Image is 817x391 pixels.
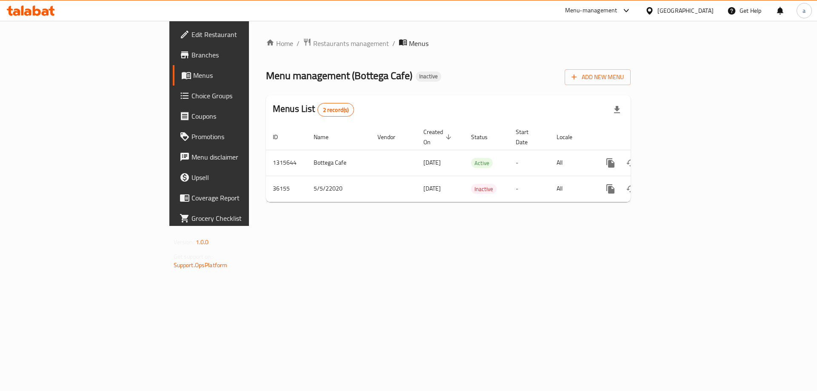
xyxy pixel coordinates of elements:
[266,66,412,85] span: Menu management ( Bottega Cafe )
[600,153,621,173] button: more
[621,153,641,173] button: Change Status
[571,72,624,83] span: Add New Menu
[266,124,689,202] table: enhanced table
[173,106,306,126] a: Coupons
[314,132,340,142] span: Name
[318,106,354,114] span: 2 record(s)
[173,188,306,208] a: Coverage Report
[471,158,493,168] span: Active
[565,6,617,16] div: Menu-management
[193,70,299,80] span: Menus
[174,237,194,248] span: Version:
[173,45,306,65] a: Branches
[173,86,306,106] a: Choice Groups
[416,73,441,80] span: Inactive
[600,179,621,199] button: more
[471,184,497,194] span: Inactive
[409,38,428,49] span: Menus
[509,150,550,176] td: -
[191,111,299,121] span: Coupons
[173,167,306,188] a: Upsell
[657,6,714,15] div: [GEOGRAPHIC_DATA]
[174,251,213,262] span: Get support on:
[196,237,209,248] span: 1.0.0
[307,150,371,176] td: Bottega Cafe
[173,147,306,167] a: Menu disclaimer
[423,183,441,194] span: [DATE]
[557,132,583,142] span: Locale
[509,176,550,202] td: -
[273,103,354,117] h2: Menus List
[594,124,689,150] th: Actions
[191,152,299,162] span: Menu disclaimer
[423,127,454,147] span: Created On
[173,24,306,45] a: Edit Restaurant
[273,132,289,142] span: ID
[173,208,306,228] a: Grocery Checklist
[550,176,594,202] td: All
[423,157,441,168] span: [DATE]
[550,150,594,176] td: All
[191,29,299,40] span: Edit Restaurant
[377,132,406,142] span: Vendor
[191,50,299,60] span: Branches
[173,126,306,147] a: Promotions
[621,179,641,199] button: Change Status
[416,71,441,82] div: Inactive
[303,38,389,49] a: Restaurants management
[392,38,395,49] li: /
[313,38,389,49] span: Restaurants management
[266,38,631,49] nav: breadcrumb
[191,193,299,203] span: Coverage Report
[607,100,627,120] div: Export file
[191,91,299,101] span: Choice Groups
[191,131,299,142] span: Promotions
[191,172,299,183] span: Upsell
[516,127,540,147] span: Start Date
[471,132,499,142] span: Status
[173,65,306,86] a: Menus
[174,260,228,271] a: Support.OpsPlatform
[565,69,631,85] button: Add New Menu
[307,176,371,202] td: 5/5/22020
[191,213,299,223] span: Grocery Checklist
[803,6,806,15] span: a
